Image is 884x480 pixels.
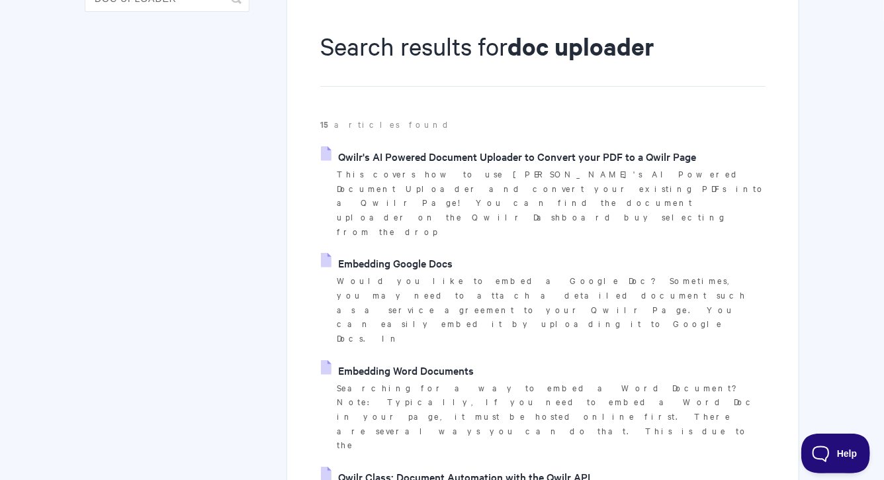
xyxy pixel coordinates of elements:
p: Would you like to embed a Google Doc? Sometimes, you may need to attach a detailed document such ... [337,273,766,346]
p: articles found [320,117,766,132]
p: This covers how to use [PERSON_NAME]'s AI Powered Document Uploader and convert your existing PDF... [337,167,766,239]
p: Searching for a way to embed a Word Document? Note: Typically, If you need to embed a Word Doc in... [337,381,766,453]
iframe: Toggle Customer Support [801,434,871,473]
a: Qwilr's AI Powered Document Uploader to Convert your PDF to a Qwilr Page [321,146,696,166]
a: Embedding Word Documents [321,360,474,380]
h1: Search results for [320,29,766,87]
strong: 15 [320,118,334,130]
a: Embedding Google Docs [321,253,453,273]
strong: doc uploader [508,30,654,62]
